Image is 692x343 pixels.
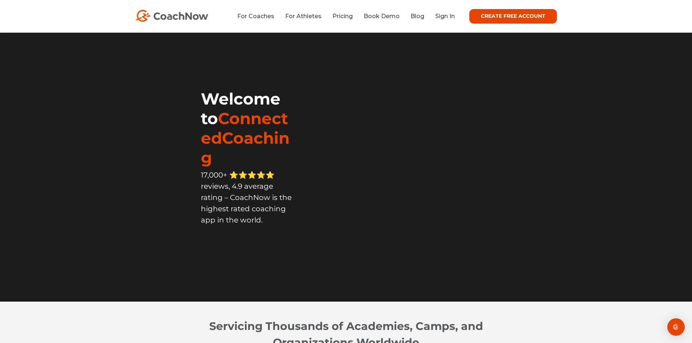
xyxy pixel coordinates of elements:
a: Book Demo [364,13,400,20]
a: For Coaches [237,13,274,20]
a: Pricing [332,13,353,20]
a: Blog [410,13,424,20]
iframe: Embedded CTA [201,239,292,258]
h1: Welcome to [201,89,294,167]
span: 17,000+ ⭐️⭐️⭐️⭐️⭐️ reviews, 4.9 average rating – CoachNow is the highest rated coaching app in th... [201,171,292,224]
a: Sign In [435,13,455,20]
a: For Athletes [285,13,321,20]
img: CoachNow Logo [135,10,208,22]
div: Open Intercom Messenger [667,318,685,336]
a: CREATE FREE ACCOUNT [469,9,557,24]
span: ConnectedCoaching [201,109,290,167]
